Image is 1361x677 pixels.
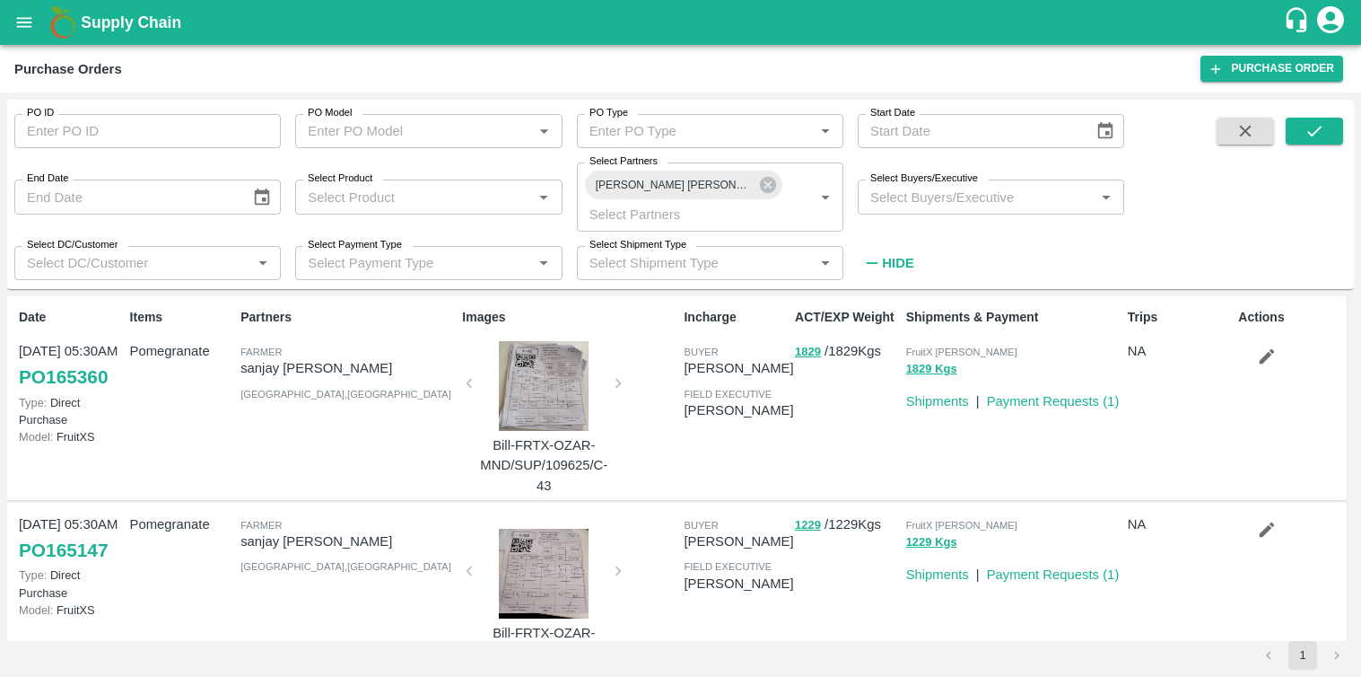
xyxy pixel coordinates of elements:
[906,532,957,553] button: 1229 Kgs
[308,171,372,186] label: Select Product
[240,532,455,551] p: sanjay [PERSON_NAME]
[589,238,686,252] label: Select Shipment Type
[585,176,763,195] span: [PERSON_NAME] [PERSON_NAME]-[GEOGRAPHIC_DATA], [GEOGRAPHIC_DATA]-9545958234
[882,256,913,270] strong: Hide
[308,238,402,252] label: Select Payment Type
[14,114,281,148] input: Enter PO ID
[585,171,782,199] div: [PERSON_NAME] [PERSON_NAME]-[GEOGRAPHIC_DATA], [GEOGRAPHIC_DATA]-9545958234
[795,342,821,363] button: 1829
[4,2,45,43] button: open drawer
[240,347,282,357] span: Farmer
[814,186,837,209] button: Open
[589,106,628,120] label: PO Type
[589,154,658,169] label: Select Partners
[240,561,451,572] span: [GEOGRAPHIC_DATA] , [GEOGRAPHIC_DATA]
[81,10,1283,35] a: Supply Chain
[301,251,503,275] input: Select Payment Type
[27,106,54,120] label: PO ID
[19,341,123,361] p: [DATE] 05:30AM
[684,520,718,531] span: buyer
[476,435,611,496] p: Bill-FRTX-OZAR-MND/SUP/109625/C-43
[870,106,915,120] label: Start Date
[858,248,919,278] button: Hide
[27,238,118,252] label: Select DC/Customer
[27,171,68,186] label: End Date
[906,394,969,409] a: Shipments
[814,251,837,275] button: Open
[906,359,957,380] button: 1829 Kgs
[532,186,555,209] button: Open
[1283,6,1314,39] div: customer-support
[684,389,772,400] span: field executive
[240,308,455,327] p: Partners
[1128,514,1232,534] p: NA
[684,400,793,420] p: [PERSON_NAME]
[582,202,785,225] input: Select Partners
[130,341,234,361] p: Pomegranate
[906,567,969,582] a: Shipments
[301,119,503,143] input: Enter PO Model
[814,119,837,143] button: Open
[245,180,279,215] button: Choose date
[130,514,234,534] p: Pomegranate
[858,114,1081,148] input: Start Date
[240,520,282,531] span: Farmer
[1288,641,1317,670] button: page 1
[19,396,47,409] span: Type:
[684,532,793,551] p: [PERSON_NAME]
[987,567,1120,582] a: Payment Requests (1)
[81,13,181,31] b: Supply Chain
[684,358,793,378] p: [PERSON_NAME]
[795,341,899,362] p: / 1829 Kgs
[251,251,275,275] button: Open
[240,358,455,378] p: sanjay [PERSON_NAME]
[532,251,555,275] button: Open
[19,602,123,619] p: FruitXS
[19,603,53,617] span: Model:
[684,308,788,327] p: Incharge
[795,514,899,535] p: / 1229 Kgs
[240,389,451,400] span: [GEOGRAPHIC_DATA] , [GEOGRAPHIC_DATA]
[684,561,772,572] span: field executive
[19,430,53,444] span: Model:
[1095,186,1118,209] button: Open
[1252,641,1354,670] nav: pagination navigation
[19,567,123,601] p: Direct Purchase
[969,558,980,585] div: |
[870,171,978,186] label: Select Buyers/Executive
[130,308,234,327] p: Items
[795,515,821,536] button: 1229
[14,57,122,81] div: Purchase Orders
[1314,4,1347,41] div: account of current user
[19,308,123,327] p: Date
[19,428,123,445] p: FruitXS
[301,185,527,208] input: Select Product
[1128,341,1232,361] p: NA
[308,106,353,120] label: PO Model
[969,384,980,411] div: |
[19,394,123,428] p: Direct Purchase
[906,520,1017,531] span: FruitX [PERSON_NAME]
[906,347,1017,357] span: FruitX [PERSON_NAME]
[795,308,899,327] p: ACT/EXP Weight
[19,514,123,534] p: [DATE] 05:30AM
[1088,114,1122,148] button: Choose date
[863,185,1089,208] input: Select Buyers/Executive
[1238,308,1342,327] p: Actions
[45,4,81,40] img: logo
[14,180,238,214] input: End Date
[20,251,246,275] input: Select DC/Customer
[19,568,47,582] span: Type:
[684,574,793,593] p: [PERSON_NAME]
[987,394,1120,409] a: Payment Requests (1)
[582,251,808,275] input: Select Shipment Type
[19,534,108,567] a: PO165147
[684,347,718,357] span: buyer
[532,119,555,143] button: Open
[582,119,785,143] input: Enter PO Type
[1128,308,1232,327] p: Trips
[462,308,676,327] p: Images
[906,308,1121,327] p: Shipments & Payment
[1200,56,1343,82] a: Purchase Order
[19,361,108,393] a: PO165360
